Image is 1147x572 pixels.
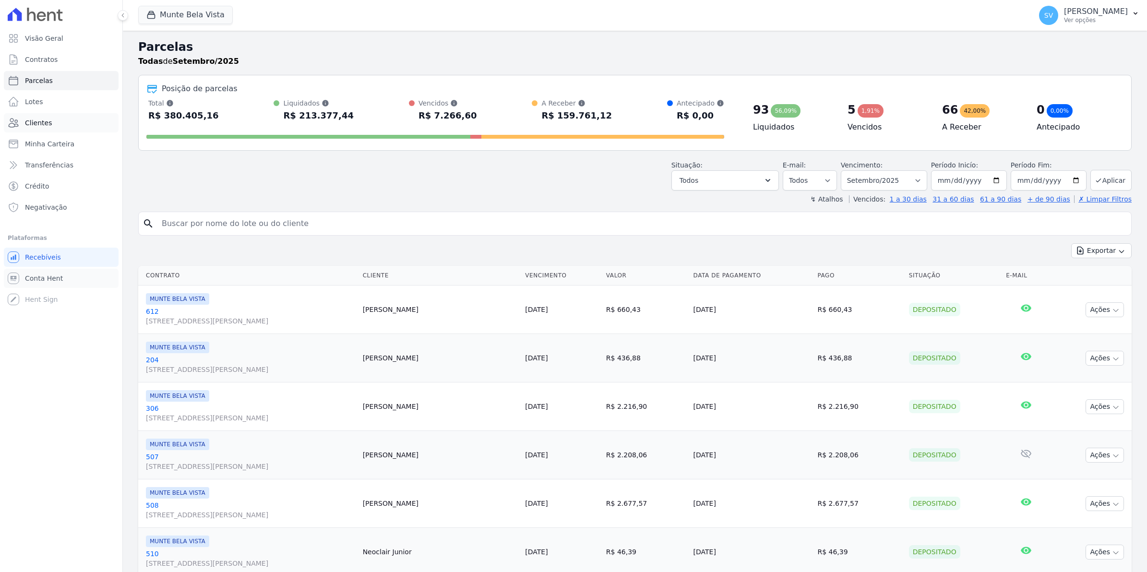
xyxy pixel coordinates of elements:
div: Depositado [909,497,960,510]
span: [STREET_ADDRESS][PERSON_NAME] [146,365,355,374]
a: [DATE] [525,451,548,459]
button: Exportar [1071,243,1132,258]
a: 61 a 90 dias [980,195,1021,203]
div: 0,00% [1047,104,1073,118]
th: Pago [813,266,905,286]
th: E-mail [1002,266,1050,286]
label: Período Inicío: [931,161,978,169]
label: Período Fim: [1011,160,1087,170]
span: MUNTE BELA VISTA [146,487,209,499]
a: 612[STREET_ADDRESS][PERSON_NAME] [146,307,355,326]
h2: Parcelas [138,38,1132,56]
div: Antecipado [677,98,724,108]
div: 93 [753,102,769,118]
a: Parcelas [4,71,119,90]
h4: Antecipado [1037,121,1116,133]
span: Clientes [25,118,52,128]
label: Vencidos: [849,195,885,203]
th: Data de Pagamento [690,266,814,286]
div: Vencidos [418,98,477,108]
div: R$ 159.761,12 [541,108,612,123]
td: [PERSON_NAME] [359,286,522,334]
h4: Vencidos [848,121,927,133]
td: [DATE] [690,431,814,479]
td: [PERSON_NAME] [359,479,522,528]
a: Transferências [4,155,119,175]
td: R$ 2.208,06 [813,431,905,479]
span: SV [1044,12,1053,19]
a: [DATE] [525,403,548,410]
span: Crédito [25,181,49,191]
td: [PERSON_NAME] [359,334,522,382]
label: Situação: [671,161,703,169]
span: [STREET_ADDRESS][PERSON_NAME] [146,510,355,520]
input: Buscar por nome do lote ou do cliente [156,214,1127,233]
a: 1 a 30 dias [890,195,927,203]
div: R$ 7.266,60 [418,108,477,123]
div: 56,09% [771,104,801,118]
td: R$ 2.216,90 [813,382,905,431]
td: [DATE] [690,382,814,431]
div: Liquidados [283,98,354,108]
button: Ações [1086,496,1124,511]
div: R$ 380.405,16 [148,108,219,123]
label: ↯ Atalhos [810,195,843,203]
span: Minha Carteira [25,139,74,149]
a: 306[STREET_ADDRESS][PERSON_NAME] [146,404,355,423]
button: Todos [671,170,779,191]
span: MUNTE BELA VISTA [146,439,209,450]
button: Ações [1086,302,1124,317]
a: Conta Hent [4,269,119,288]
p: Ver opções [1064,16,1128,24]
td: R$ 2.208,06 [602,431,690,479]
div: Depositado [909,351,960,365]
a: + de 90 dias [1028,195,1070,203]
div: Depositado [909,448,960,462]
div: R$ 0,00 [677,108,724,123]
th: Situação [905,266,1002,286]
a: [DATE] [525,354,548,362]
p: [PERSON_NAME] [1064,7,1128,16]
button: Aplicar [1090,170,1132,191]
button: SV [PERSON_NAME] Ver opções [1031,2,1147,29]
td: R$ 660,43 [602,286,690,334]
a: 507[STREET_ADDRESS][PERSON_NAME] [146,452,355,471]
span: Lotes [25,97,43,107]
td: R$ 2.677,57 [813,479,905,528]
td: R$ 660,43 [813,286,905,334]
span: Contratos [25,55,58,64]
td: [PERSON_NAME] [359,431,522,479]
span: Visão Geral [25,34,63,43]
a: 204[STREET_ADDRESS][PERSON_NAME] [146,355,355,374]
a: Contratos [4,50,119,69]
th: Cliente [359,266,522,286]
a: Crédito [4,177,119,196]
a: ✗ Limpar Filtros [1074,195,1132,203]
span: Negativação [25,203,67,212]
button: Ações [1086,545,1124,560]
div: Depositado [909,545,960,559]
strong: Todas [138,57,163,66]
span: MUNTE BELA VISTA [146,536,209,547]
div: 42,00% [960,104,990,118]
span: Parcelas [25,76,53,85]
span: [STREET_ADDRESS][PERSON_NAME] [146,413,355,423]
th: Contrato [138,266,359,286]
a: Recebíveis [4,248,119,267]
i: search [143,218,154,229]
div: Depositado [909,400,960,413]
div: Depositado [909,303,960,316]
div: A Receber [541,98,612,108]
td: [PERSON_NAME] [359,382,522,431]
button: Ações [1086,399,1124,414]
th: Vencimento [521,266,602,286]
span: MUNTE BELA VISTA [146,390,209,402]
div: Total [148,98,219,108]
td: R$ 2.677,57 [602,479,690,528]
button: Ações [1086,448,1124,463]
div: 0 [1037,102,1045,118]
td: [DATE] [690,286,814,334]
div: Plataformas [8,232,115,244]
td: [DATE] [690,334,814,382]
a: 508[STREET_ADDRESS][PERSON_NAME] [146,500,355,520]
